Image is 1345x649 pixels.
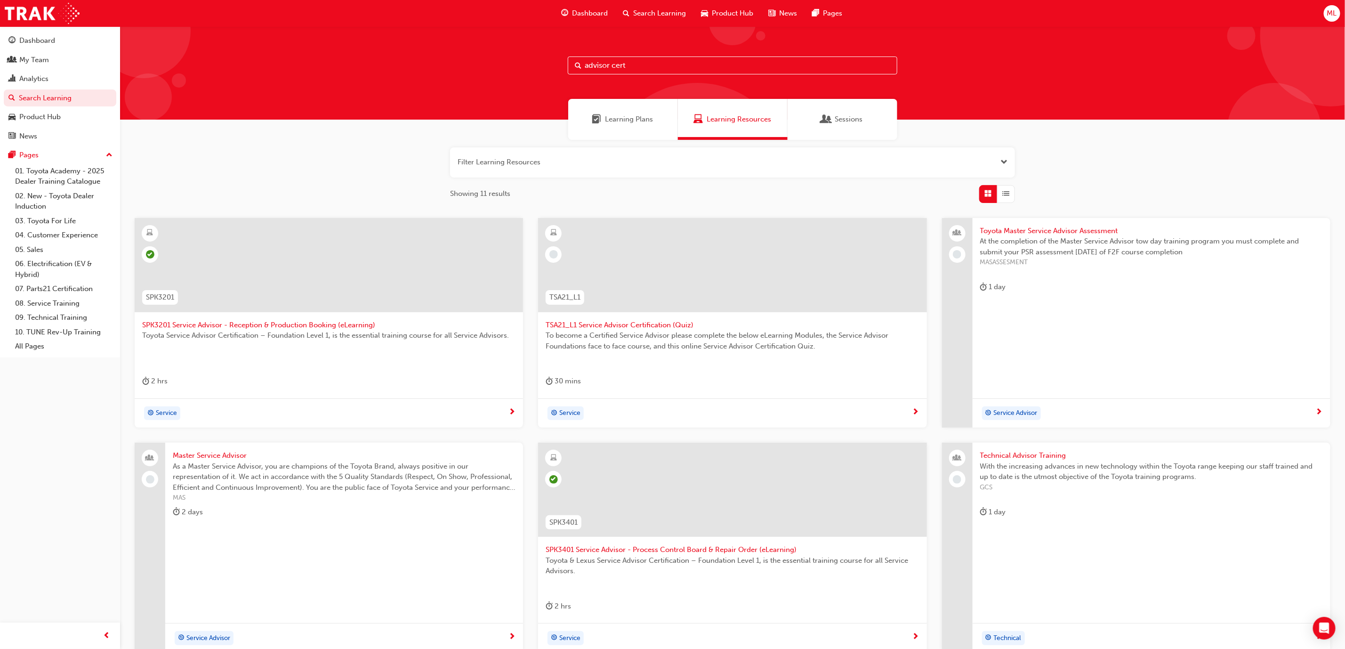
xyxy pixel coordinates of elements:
[508,633,515,641] span: next-icon
[173,450,515,461] span: Master Service Advisor
[11,282,116,296] a: 07. Parts21 Certification
[8,113,16,122] span: car-icon
[953,475,961,484] span: learningRecordVerb_NONE-icon
[942,218,1330,428] a: Toyota Master Service Advisor AssessmentAt the completion of the Master Service Advisor tow day t...
[568,57,897,74] input: Search...
[1003,188,1010,199] span: List
[707,114,771,125] span: Learning Resources
[11,325,116,340] a: 10. TUNE Rev-Up Training
[954,227,960,239] span: people-icon
[994,633,1022,644] span: Technical
[450,188,510,199] span: Showing 11 results
[779,8,797,19] span: News
[805,4,850,23] a: pages-iconPages
[186,633,230,644] span: Service Advisor
[912,408,919,417] span: next-icon
[980,236,1323,257] span: At the completion of the Master Service Advisor tow day training program you must complete and su...
[822,114,831,125] span: Sessions
[980,461,1323,482] span: With the increasing advances in new technology within the Toyota range keeping our staff trained ...
[550,227,557,239] span: learningResourceType_ELEARNING-icon
[173,506,203,518] div: 2 days
[980,257,1323,268] span: MASASSESMENT
[701,8,708,19] span: car-icon
[980,450,1323,461] span: Technical Advisor Training
[572,8,608,19] span: Dashboard
[4,108,116,126] a: Product Hub
[8,56,16,65] span: people-icon
[146,475,154,484] span: learningRecordVerb_NONE-icon
[980,226,1323,236] span: Toyota Master Service Advisor Assessment
[768,8,775,19] span: news-icon
[980,506,987,518] span: duration-icon
[11,228,116,243] a: 04. Customer Experience
[559,408,580,419] span: Service
[4,146,116,164] button: Pages
[5,3,80,24] img: Trak
[912,633,919,641] span: next-icon
[8,132,16,141] span: news-icon
[146,292,174,303] span: SPK3201
[980,482,1323,493] span: GCS
[678,99,788,140] a: Learning ResourcesLearning Resources
[173,493,515,503] span: MAS
[106,149,113,162] span: up-icon
[1327,8,1337,19] span: ML
[554,4,615,23] a: guage-iconDashboard
[761,4,805,23] a: news-iconNews
[104,630,111,642] span: prev-icon
[549,292,580,303] span: TSA21_L1
[8,75,16,83] span: chart-icon
[953,250,961,259] span: learningRecordVerb_NONE-icon
[954,452,960,464] span: people-icon
[11,339,116,354] a: All Pages
[559,633,580,644] span: Service
[11,310,116,325] a: 09. Technical Training
[11,243,116,257] a: 05. Sales
[8,94,15,103] span: search-icon
[546,544,919,555] span: SPK3401 Service Advisor - Process Control Board & Repair Order (eLearning)
[788,99,897,140] a: SessionsSessions
[551,632,557,644] span: target-icon
[568,99,678,140] a: Learning PlansLearning Plans
[812,8,819,19] span: pages-icon
[11,189,116,214] a: 02. New - Toyota Dealer Induction
[173,506,180,518] span: duration-icon
[546,375,553,387] span: duration-icon
[980,281,1006,293] div: 1 day
[142,330,515,341] span: Toyota Service Advisor Certification – Foundation Level 1, is the essential training course for a...
[1316,408,1323,417] span: next-icon
[980,281,987,293] span: duration-icon
[693,114,703,125] span: Learning Resources
[173,461,515,493] span: As a Master Service Advisor, you are champions of the Toyota Brand, always positive in our repres...
[4,89,116,107] a: Search Learning
[4,30,116,146] button: DashboardMy TeamAnalyticsSearch LearningProduct HubNews
[980,506,1006,518] div: 1 day
[633,8,686,19] span: Search Learning
[1324,5,1340,22] button: ML
[19,112,61,122] div: Product Hub
[546,555,919,576] span: Toyota & Lexus Service Advisor Certification – Foundation Level 1, is the essential training cour...
[549,517,578,528] span: SPK3401
[8,37,16,45] span: guage-icon
[985,188,992,199] span: Grid
[835,114,863,125] span: Sessions
[19,150,39,161] div: Pages
[623,8,629,19] span: search-icon
[985,407,992,420] span: target-icon
[546,375,581,387] div: 30 mins
[546,330,919,351] span: To become a Certified Service Advisor please complete the below eLearning Modules, the Service Ad...
[546,320,919,331] span: TSA21_L1 Service Advisor Certification (Quiz)
[146,250,154,259] span: learningRecordVerb_COMPLETE-icon
[4,70,116,88] a: Analytics
[1313,617,1336,640] div: Open Intercom Messenger
[147,407,154,420] span: target-icon
[147,452,153,464] span: people-icon
[592,114,602,125] span: Learning Plans
[549,250,558,259] span: learningRecordVerb_NONE-icon
[11,164,116,189] a: 01. Toyota Academy - 2025 Dealer Training Catalogue
[693,4,761,23] a: car-iconProduct Hub
[19,73,48,84] div: Analytics
[985,632,992,644] span: target-icon
[4,32,116,49] a: Dashboard
[147,227,153,239] span: learningResourceType_ELEARNING-icon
